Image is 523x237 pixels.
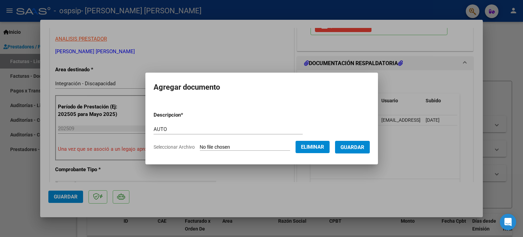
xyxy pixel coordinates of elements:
[154,111,219,119] p: Descripcion
[335,141,370,153] button: Guardar
[154,144,195,150] span: Seleccionar Archivo
[301,144,324,150] span: Eliminar
[296,141,330,153] button: Eliminar
[500,214,516,230] div: Open Intercom Messenger
[154,81,370,94] h2: Agregar documento
[340,144,364,150] span: Guardar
